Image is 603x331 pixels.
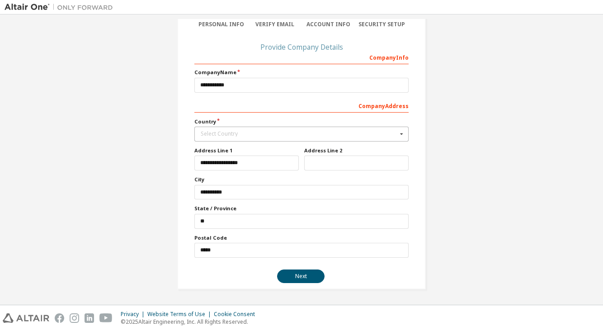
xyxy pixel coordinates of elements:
img: youtube.svg [99,313,113,323]
img: linkedin.svg [85,313,94,323]
div: Provide Company Details [194,44,409,50]
div: Company Info [194,50,409,64]
div: Security Setup [355,21,409,28]
label: Company Name [194,69,409,76]
div: Privacy [121,311,147,318]
p: © 2025 Altair Engineering, Inc. All Rights Reserved. [121,318,260,326]
div: Account Info [301,21,355,28]
img: altair_logo.svg [3,313,49,323]
div: Website Terms of Use [147,311,214,318]
img: facebook.svg [55,313,64,323]
div: Company Address [194,98,409,113]
label: Postal Code [194,234,409,241]
div: Select Country [201,131,397,137]
label: Address Line 2 [304,147,409,154]
label: Address Line 1 [194,147,299,154]
label: State / Province [194,205,409,212]
img: Altair One [5,3,118,12]
div: Verify Email [248,21,302,28]
div: Cookie Consent [214,311,260,318]
label: Country [194,118,409,125]
img: instagram.svg [70,313,79,323]
label: City [194,176,409,183]
div: Personal Info [194,21,248,28]
button: Next [277,270,325,283]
